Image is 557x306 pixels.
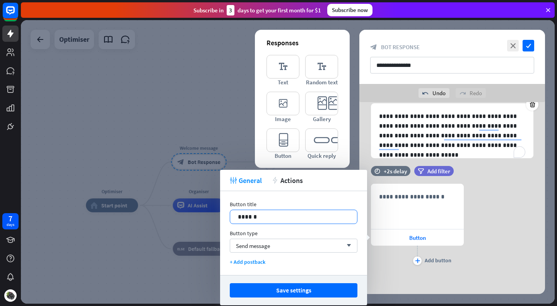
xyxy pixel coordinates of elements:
div: + Add postback [230,258,357,265]
span: General [239,176,262,185]
span: Send message [236,242,270,250]
div: Button type [230,230,357,237]
i: arrow_down [343,243,351,248]
button: Open LiveChat chat widget [6,3,29,26]
i: action [272,177,278,184]
div: Button title [230,201,357,208]
button: Save settings [230,283,357,297]
span: Actions [280,176,303,185]
i: tweak [230,177,237,184]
